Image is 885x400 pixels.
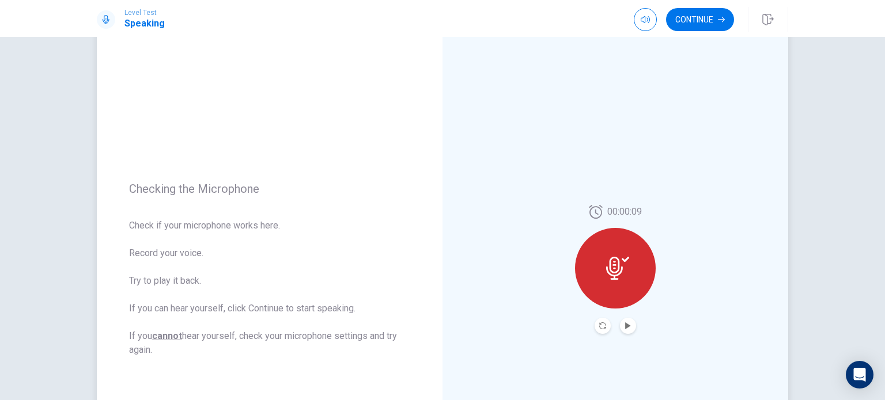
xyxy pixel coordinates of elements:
[124,17,165,31] h1: Speaking
[152,330,182,341] u: cannot
[124,9,165,17] span: Level Test
[129,182,410,196] span: Checking the Microphone
[620,318,636,334] button: Play Audio
[666,8,734,31] button: Continue
[595,318,611,334] button: Record Again
[607,205,642,219] span: 00:00:09
[129,219,410,357] span: Check if your microphone works here. Record your voice. Try to play it back. If you can hear your...
[846,361,873,388] div: Open Intercom Messenger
